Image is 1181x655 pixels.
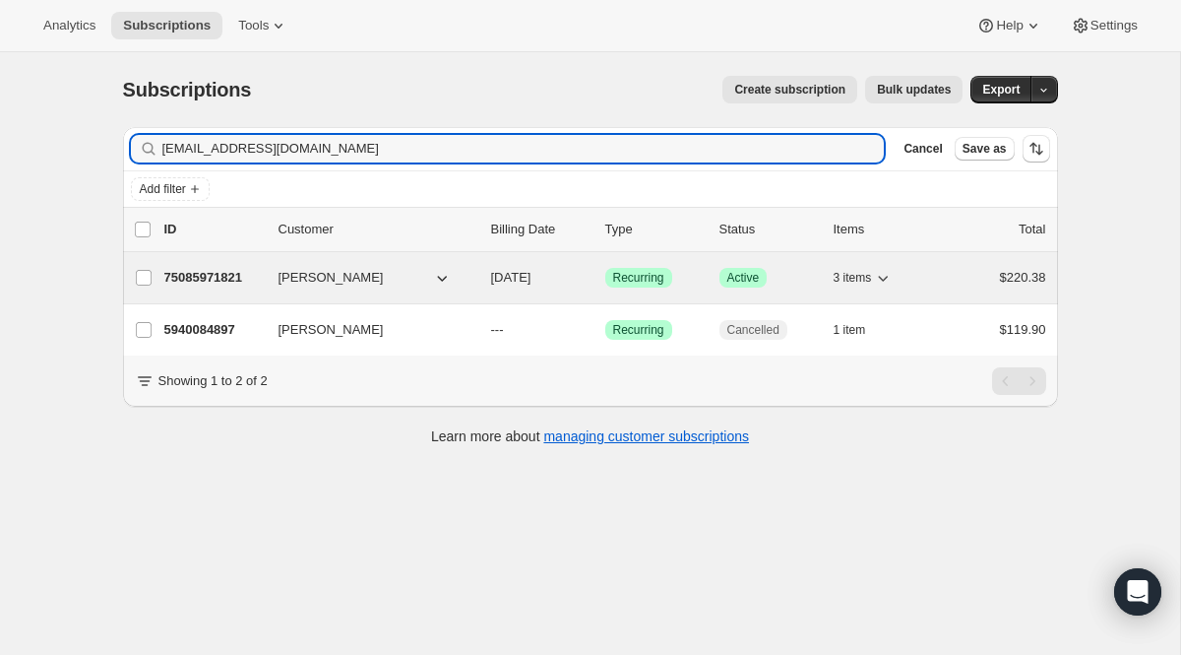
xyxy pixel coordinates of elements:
button: Subscriptions [111,12,222,39]
span: $220.38 [1000,270,1046,285]
span: --- [491,322,504,337]
p: ID [164,220,263,239]
p: 5940084897 [164,320,263,340]
button: Add filter [131,177,210,201]
span: Recurring [613,270,664,286]
span: Tools [238,18,269,33]
span: Subscriptions [123,18,211,33]
div: 5940084897[PERSON_NAME]---SuccessRecurringCancelled1 item$119.90 [164,316,1046,344]
button: Cancel [896,137,950,161]
button: Tools [226,12,300,39]
div: Type [605,220,704,239]
span: Active [727,270,760,286]
span: Create subscription [734,82,845,98]
p: Customer [279,220,475,239]
button: Analytics [31,12,107,39]
p: Billing Date [491,220,590,239]
p: Learn more about [431,426,749,446]
div: IDCustomerBilling DateTypeStatusItemsTotal [164,220,1046,239]
p: 75085971821 [164,268,263,288]
button: [PERSON_NAME] [267,262,464,294]
span: Export [982,82,1020,98]
span: Analytics [43,18,95,33]
nav: Pagination [992,367,1046,395]
span: 1 item [834,322,866,338]
button: 3 items [834,264,894,292]
button: Export [970,76,1031,103]
span: 3 items [834,270,872,286]
div: Items [834,220,932,239]
span: [PERSON_NAME] [279,320,384,340]
p: Showing 1 to 2 of 2 [158,371,268,391]
span: Save as [963,141,1007,157]
div: 75085971821[PERSON_NAME][DATE]SuccessRecurringSuccessActive3 items$220.38 [164,264,1046,292]
button: Save as [955,137,1015,161]
span: Cancel [903,141,942,157]
button: Create subscription [722,76,857,103]
span: $119.90 [1000,322,1046,337]
button: [PERSON_NAME] [267,314,464,346]
p: Total [1019,220,1045,239]
button: Help [964,12,1054,39]
button: 1 item [834,316,888,344]
a: managing customer subscriptions [543,428,749,444]
span: Help [996,18,1023,33]
span: Add filter [140,181,186,197]
button: Bulk updates [865,76,963,103]
div: Open Intercom Messenger [1114,568,1161,616]
span: Cancelled [727,322,779,338]
span: Settings [1090,18,1138,33]
span: [PERSON_NAME] [279,268,384,288]
button: Sort the results [1023,135,1050,163]
span: Bulk updates [877,82,951,98]
input: Filter subscribers [162,135,885,163]
span: Subscriptions [123,79,252,100]
span: Recurring [613,322,664,338]
span: [DATE] [491,270,531,285]
button: Settings [1059,12,1150,39]
p: Status [719,220,818,239]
